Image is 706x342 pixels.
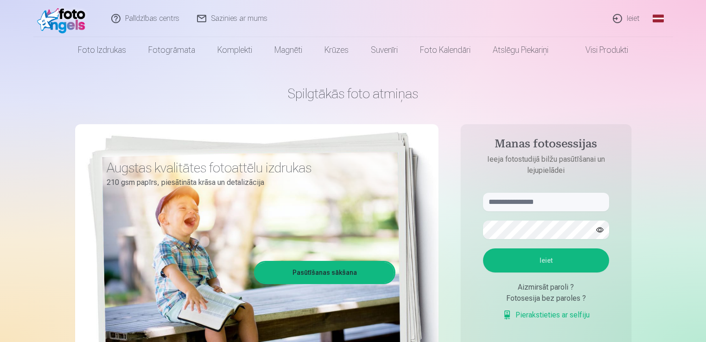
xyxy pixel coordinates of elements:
a: Atslēgu piekariņi [482,37,560,63]
p: Ieeja fotostudijā bilžu pasūtīšanai un lejupielādei [474,154,618,176]
img: /fa1 [37,4,90,33]
p: 210 gsm papīrs, piesātināta krāsa un detalizācija [107,176,388,189]
a: Pasūtīšanas sākšana [255,262,394,283]
a: Fotogrāmata [137,37,206,63]
a: Suvenīri [360,37,409,63]
a: Pierakstieties ar selfiju [502,310,590,321]
a: Foto izdrukas [67,37,137,63]
div: Aizmirsāt paroli ? [483,282,609,293]
div: Fotosesija bez paroles ? [483,293,609,304]
button: Ieiet [483,248,609,272]
a: Magnēti [263,37,313,63]
h3: Augstas kvalitātes fotoattēlu izdrukas [107,159,388,176]
a: Foto kalendāri [409,37,482,63]
a: Krūzes [313,37,360,63]
a: Visi produkti [560,37,639,63]
h1: Spilgtākās foto atmiņas [75,85,631,102]
h4: Manas fotosessijas [474,137,618,154]
a: Komplekti [206,37,263,63]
